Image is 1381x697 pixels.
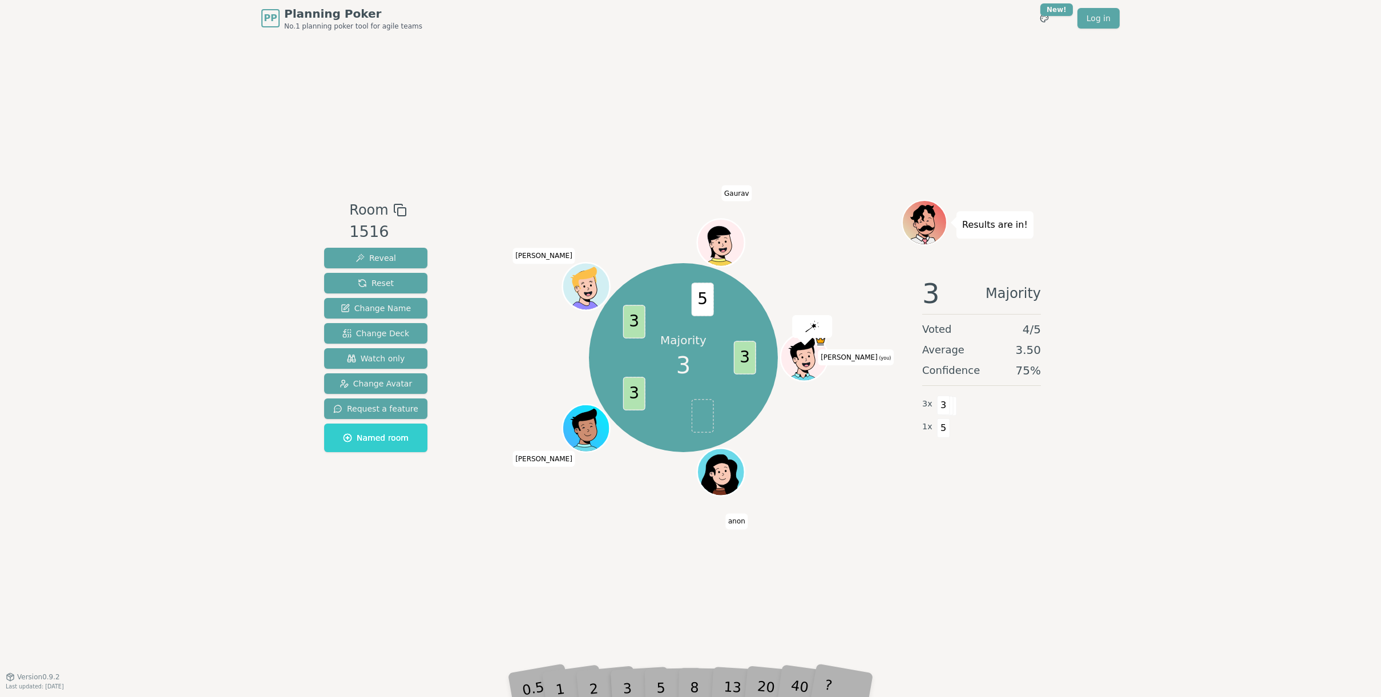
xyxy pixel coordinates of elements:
span: Room [349,200,388,220]
span: Change Deck [342,328,409,339]
span: Click to change your name [818,349,894,365]
span: Click to change your name [721,186,752,202]
span: Named room [343,432,409,444]
button: Click to change your avatar [782,335,826,380]
span: 3 [922,280,940,307]
span: 3 [937,396,950,415]
span: PP [264,11,277,25]
span: 4 / 5 [1023,321,1041,337]
span: No.1 planning poker tool for agile teams [284,22,422,31]
button: Change Deck [324,323,427,344]
span: 5 [691,283,713,316]
span: Reveal [356,252,396,264]
p: Majority [660,332,706,348]
span: 3.50 [1015,342,1041,358]
span: Planning Poker [284,6,422,22]
a: Log in [1077,8,1120,29]
span: Click to change your name [512,451,575,467]
span: Voted [922,321,952,337]
span: 3 [623,305,645,339]
div: 1516 [349,220,406,244]
span: Click to change your name [512,248,575,264]
button: New! [1034,8,1055,29]
button: Change Avatar [324,373,427,394]
button: Named room [324,424,427,452]
span: Request a feature [333,403,418,414]
button: Request a feature [324,398,427,419]
span: 1 x [922,421,932,433]
button: Version0.9.2 [6,672,60,682]
span: Majority [986,280,1041,307]
div: New! [1040,3,1073,16]
span: Average [922,342,964,358]
span: Last updated: [DATE] [6,683,64,690]
span: Click to change your name [725,514,748,530]
span: Mike is the host [814,335,826,347]
button: Reveal [324,248,427,268]
span: Reset [358,277,394,289]
button: Change Name [324,298,427,319]
span: 75 % [1016,362,1041,378]
p: Results are in! [962,217,1028,233]
span: (you) [878,356,891,361]
span: 3 x [922,398,932,410]
span: Confidence [922,362,980,378]
span: Change Avatar [340,378,413,389]
span: 5 [937,418,950,438]
button: Reset [324,273,427,293]
span: 3 [733,341,756,374]
span: 3 [623,377,645,410]
span: Change Name [341,303,411,314]
img: reveal [805,321,819,332]
a: PPPlanning PokerNo.1 planning poker tool for agile teams [261,6,422,31]
span: Version 0.9.2 [17,672,60,682]
span: 3 [676,348,690,382]
span: Watch only [347,353,405,364]
button: Watch only [324,348,427,369]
